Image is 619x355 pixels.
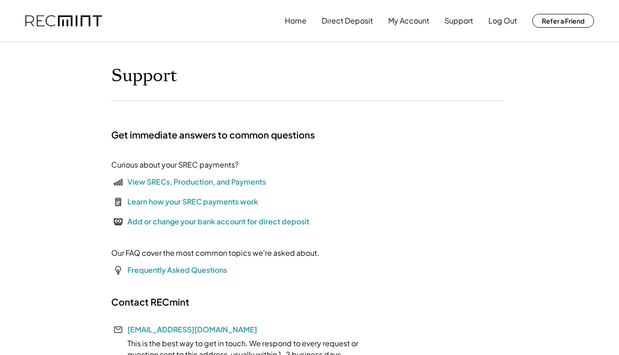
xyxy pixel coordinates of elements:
[111,65,177,87] h1: Support
[322,12,373,30] button: Direct Deposit
[445,12,473,30] button: Support
[285,12,306,30] button: Home
[532,14,594,28] button: Refer a Friend
[488,12,517,30] button: Log Out
[127,176,266,187] div: View SRECs, Production, and Payments
[111,296,189,308] h2: Contact RECmint
[25,15,102,27] img: recmint-logotype%403x.png
[388,12,429,30] button: My Account
[127,325,257,334] a: [EMAIL_ADDRESS][DOMAIN_NAME]
[111,129,315,141] h2: Get immediate answers to common questions
[127,265,227,275] a: Frequently Asked Questions
[127,216,309,227] div: Add or change your bank account for direct deposit
[111,159,239,170] div: Curious about your SREC payments?
[111,247,319,259] div: Our FAQ cover the most common topics we're asked about.
[127,196,258,207] div: Learn how your SREC payments work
